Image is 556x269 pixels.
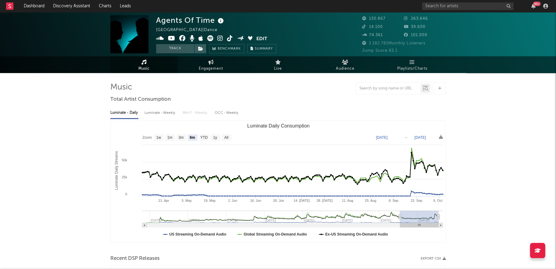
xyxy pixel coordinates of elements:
[294,199,310,202] text: 14. [DATE]
[159,199,169,202] text: 21. Apr
[125,192,127,196] text: 0
[362,49,397,53] span: Jump Score: 65.1
[356,86,420,91] input: Search by song name or URL
[142,135,152,140] text: Zoom
[213,135,217,140] text: 1y
[273,199,284,202] text: 30. Jun
[228,199,237,202] text: 2. Jun
[404,25,426,29] span: 39.600
[114,151,119,190] text: Luminate Daily Streams
[156,135,161,140] text: 1w
[190,135,195,140] text: 6m
[199,65,223,72] span: Engagement
[362,25,383,29] span: 14.100
[379,56,446,73] a: Playlists/Charts
[144,108,176,118] div: Luminate - Weekly
[255,47,273,51] span: Summary
[404,33,427,37] span: 101.000
[156,26,224,34] div: [GEOGRAPHIC_DATA] | Dance
[156,15,225,25] div: Agents Of Time
[404,135,408,140] text: →
[316,199,333,202] text: 28. [DATE]
[110,108,138,118] div: Luminate - Daily
[422,2,513,10] input: Search for artists
[179,135,184,140] text: 3m
[376,135,387,140] text: [DATE]
[200,135,208,140] text: YTD
[110,96,171,103] span: Total Artist Consumption
[218,45,241,53] span: Benchmark
[247,44,276,53] button: Summary
[433,199,442,202] text: 6. Oct
[362,33,383,37] span: 74.361
[414,135,426,140] text: [DATE]
[122,158,127,162] text: 50k
[204,199,216,202] text: 19. May
[244,56,312,73] a: Live
[111,121,446,243] svg: Luminate Daily Consumption
[138,65,150,72] span: Music
[110,255,160,262] span: Recent DSP Releases
[110,56,177,73] a: Music
[169,232,226,236] text: US Streaming On-Demand Audio
[365,199,376,202] text: 25. Aug
[389,199,398,202] text: 8. Sep
[325,232,388,236] text: Ex-US Streaming On-Demand Audio
[404,17,428,21] span: 263.646
[531,4,535,9] button: 99+
[533,2,540,6] div: 99 +
[342,199,353,202] text: 11. Aug
[247,123,310,128] text: Luminate Daily Consumption
[177,56,244,73] a: Engagement
[182,199,192,202] text: 5. May
[224,135,228,140] text: All
[411,199,422,202] text: 22. Sep
[250,199,261,202] text: 16. Jun
[122,175,127,179] text: 25k
[215,108,239,118] div: OCC - Weekly
[312,56,379,73] a: Audience
[256,35,267,43] button: Edit
[244,232,307,236] text: Global Streaming On-Demand Audio
[274,65,282,72] span: Live
[397,65,427,72] span: Playlists/Charts
[156,44,194,53] button: Track
[167,135,173,140] text: 1m
[362,41,425,45] span: 1.182.781 Monthly Listeners
[362,17,385,21] span: 130.867
[336,65,355,72] span: Audience
[420,257,446,260] button: Export CSV
[209,44,244,53] a: Benchmark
